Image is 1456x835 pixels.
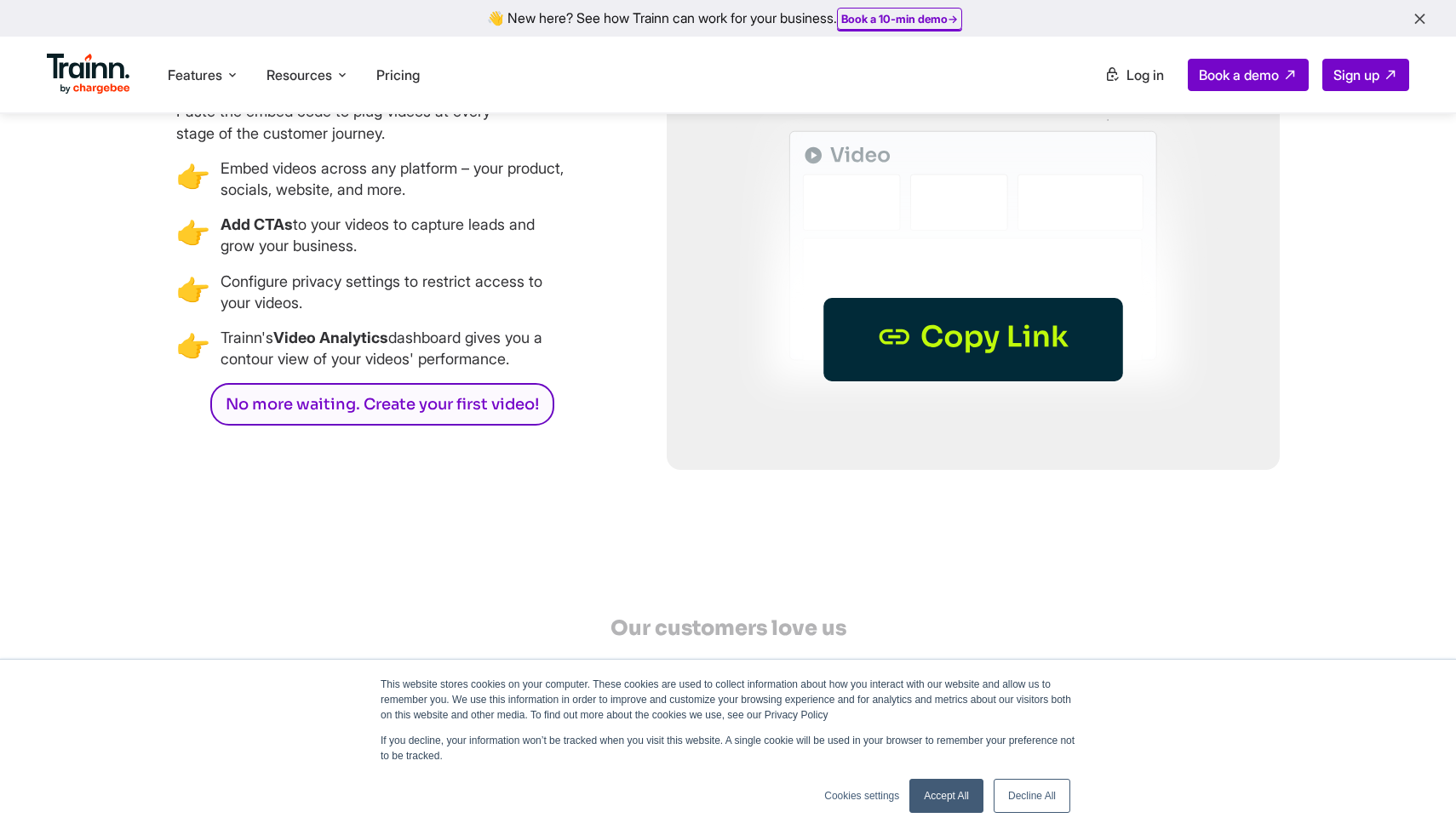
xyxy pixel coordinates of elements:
span: 👉 [176,214,210,256]
a: Cookies settings [824,788,899,804]
a: Book a 10-min demo→ [841,12,958,26]
span: Features [168,66,222,84]
a: No more waiting. Create your first video! [210,383,554,426]
div: 👋 New here? See how Trainn can work for your business. [10,10,1446,26]
span: Our customers love us [610,615,846,641]
p: to your videos to capture leads and grow your business. [221,214,570,256]
a: Sign up [1322,59,1409,91]
a: Accept All [909,779,983,813]
b: Book a 10-min demo [841,12,948,26]
span: 👉 [176,271,210,313]
p: This website stores cookies on your computer. These cookies are used to collect information about... [381,677,1075,723]
b: Add CTAs [221,215,293,233]
p: Embed videos across any platform – your product, socials, website, and more. [221,157,570,200]
a: Log in [1094,60,1174,90]
span: 👉 [176,327,210,369]
span: Resources [267,66,332,84]
a: Book a demo [1188,59,1309,91]
a: Decline All [994,779,1070,813]
p: If you decline, your information won’t be tracked when you visit this website. A single cookie wi... [381,733,1075,764]
span: 👉 [176,157,210,200]
span: Book a demo [1199,66,1279,83]
span: Log in [1126,66,1164,83]
p: Configure privacy settings to restrict access to your videos. [221,271,570,313]
b: Video Analytics [273,329,388,346]
img: Trainn Logo [47,54,130,94]
a: Pricing [376,66,420,83]
span: Sign up [1333,66,1379,83]
p: Trainn's dashboard gives you a contour view of your videos' performance. [221,327,570,369]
